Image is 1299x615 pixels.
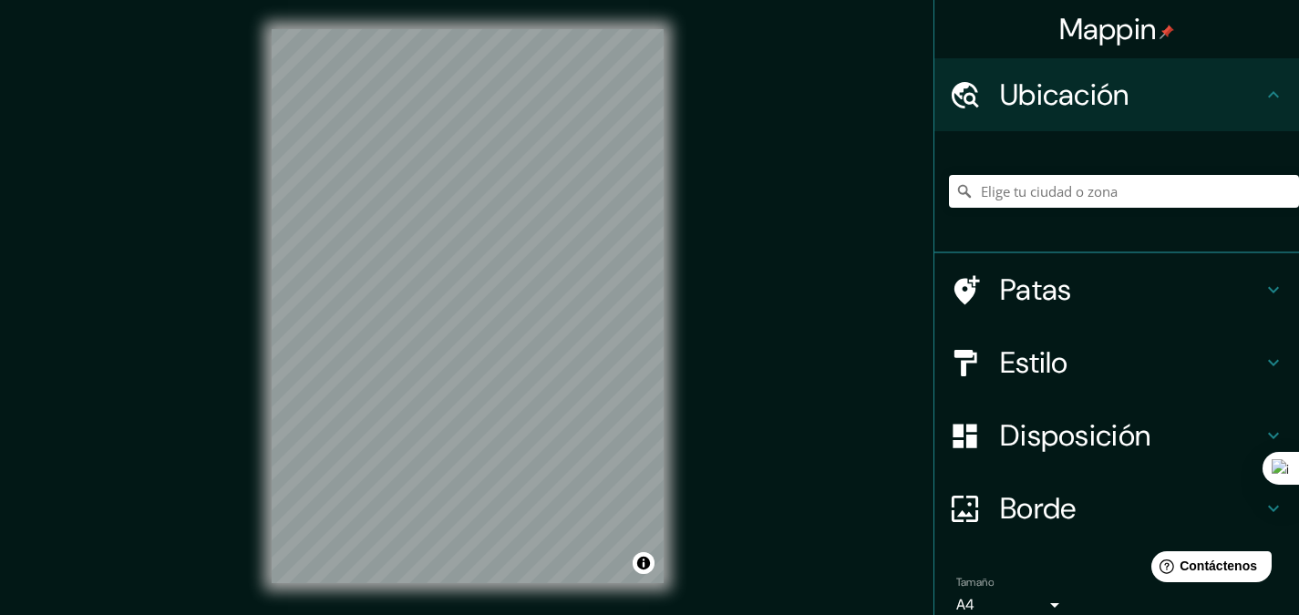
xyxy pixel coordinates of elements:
[1000,76,1129,114] font: Ubicación
[934,472,1299,545] div: Borde
[1000,489,1077,528] font: Borde
[1160,25,1174,39] img: pin-icon.png
[956,575,994,589] font: Tamaño
[934,326,1299,399] div: Estilo
[934,253,1299,326] div: Patas
[633,552,655,574] button: Activar o desactivar atribución
[934,399,1299,472] div: Disposición
[934,58,1299,131] div: Ubicación
[1059,10,1157,48] font: Mappin
[949,175,1299,208] input: Elige tu ciudad o zona
[1000,416,1150,455] font: Disposición
[1000,271,1072,309] font: Patas
[1137,544,1279,595] iframe: Lanzador de widgets de ayuda
[1000,343,1068,382] font: Estilo
[272,29,664,583] canvas: Mapa
[956,595,974,614] font: A4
